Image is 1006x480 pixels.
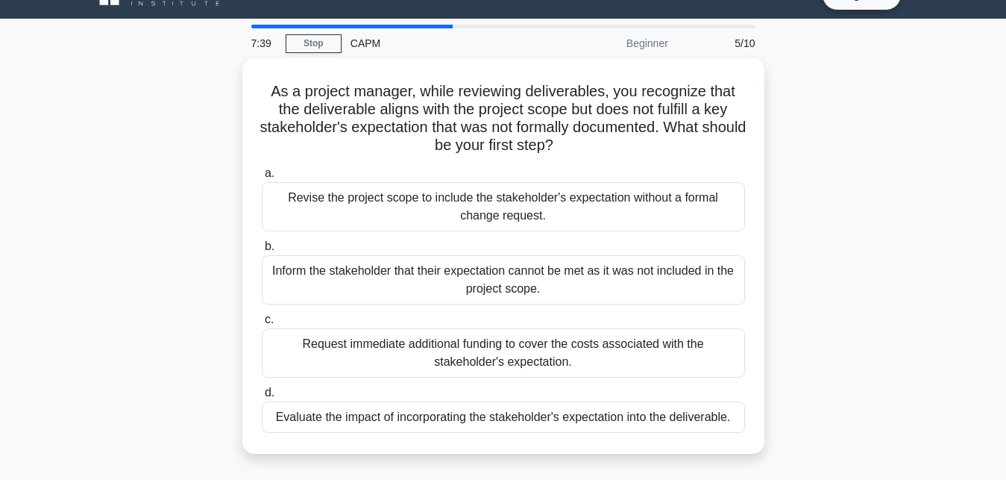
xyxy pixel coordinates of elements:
div: Revise the project scope to include the stakeholder's expectation without a formal change request. [262,182,745,231]
span: c. [265,313,274,325]
span: d. [265,386,274,399]
div: Request immediate additional funding to cover the costs associated with the stakeholder's expecta... [262,328,745,378]
div: CAPM [342,28,547,58]
h5: As a project manager, while reviewing deliverables, you recognize that the deliverable aligns wit... [260,82,746,155]
div: Evaluate the impact of incorporating the stakeholder's expectation into the deliverable. [262,402,745,433]
div: 5/10 [677,28,764,58]
a: Stop [286,34,342,53]
span: a. [265,166,274,179]
div: 7:39 [242,28,286,58]
div: Inform the stakeholder that their expectation cannot be met as it was not included in the project... [262,255,745,305]
div: Beginner [547,28,677,58]
span: b. [265,240,274,252]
